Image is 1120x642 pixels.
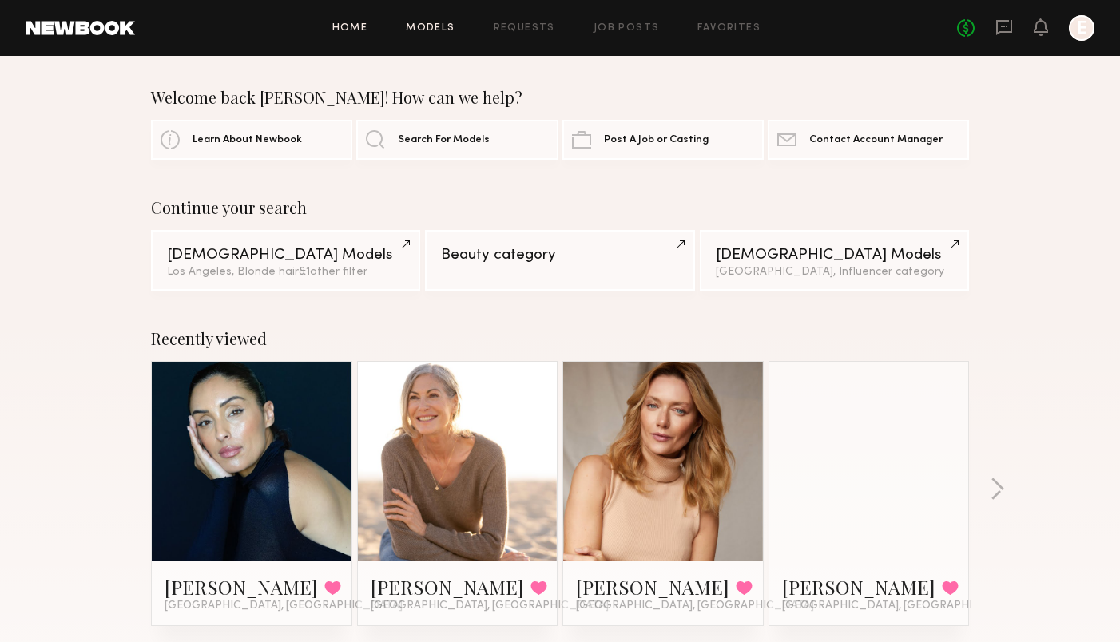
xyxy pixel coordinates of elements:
div: [DEMOGRAPHIC_DATA] Models [716,248,953,263]
div: [DEMOGRAPHIC_DATA] Models [167,248,404,263]
span: Contact Account Manager [809,135,943,145]
span: & 1 other filter [299,267,367,277]
a: E [1069,15,1094,41]
div: Los Angeles, Blonde hair [167,267,404,278]
a: Post A Job or Casting [562,120,764,160]
span: [GEOGRAPHIC_DATA], [GEOGRAPHIC_DATA] [371,600,609,612]
a: [PERSON_NAME] [165,574,318,600]
div: Beauty category [441,248,678,263]
a: Job Posts [594,23,660,34]
span: [GEOGRAPHIC_DATA], [GEOGRAPHIC_DATA] [165,600,403,612]
a: Requests [494,23,555,34]
a: [PERSON_NAME] [371,574,524,600]
span: Learn About Newbook [193,135,302,145]
span: Post A Job or Casting [604,135,709,145]
a: [PERSON_NAME] [782,574,935,600]
a: Favorites [697,23,761,34]
div: Continue your search [151,198,969,217]
span: [GEOGRAPHIC_DATA], [GEOGRAPHIC_DATA] [576,600,814,612]
div: [GEOGRAPHIC_DATA], Influencer category [716,267,953,278]
a: Beauty category [425,230,694,291]
a: Home [332,23,368,34]
a: Models [406,23,455,34]
a: [DEMOGRAPHIC_DATA] Models[GEOGRAPHIC_DATA], Influencer category [700,230,969,291]
a: Contact Account Manager [768,120,969,160]
a: Learn About Newbook [151,120,352,160]
a: [PERSON_NAME] [576,574,729,600]
a: [DEMOGRAPHIC_DATA] ModelsLos Angeles, Blonde hair&1other filter [151,230,420,291]
div: Welcome back [PERSON_NAME]! How can we help? [151,88,969,107]
div: Recently viewed [151,329,969,348]
span: Search For Models [398,135,490,145]
a: Search For Models [356,120,558,160]
span: [GEOGRAPHIC_DATA], [GEOGRAPHIC_DATA] [782,600,1020,612]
